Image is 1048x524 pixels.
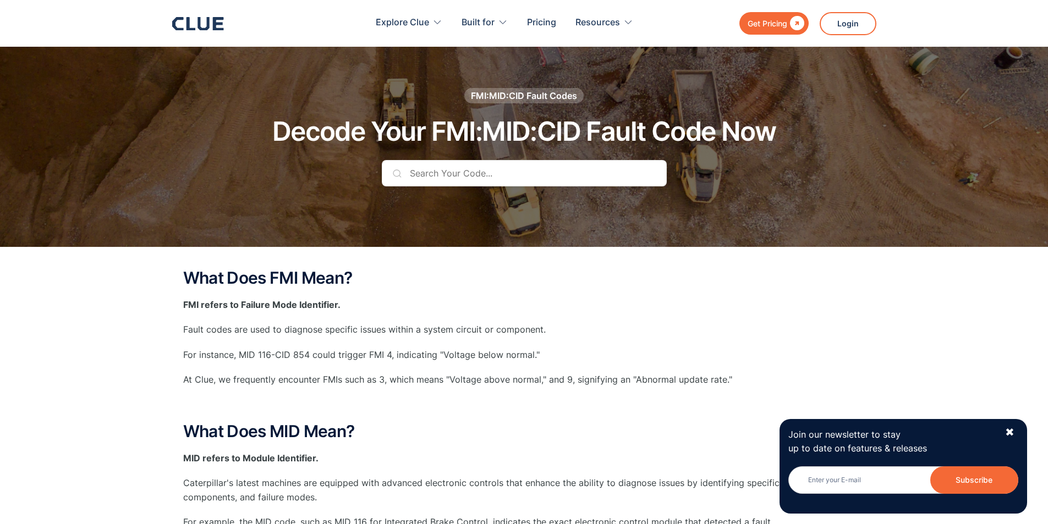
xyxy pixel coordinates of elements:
strong: MID refers to Module Identifier. [183,453,319,464]
p: ‍ [183,398,865,411]
input: Subscribe [930,466,1018,494]
div: Explore Clue [376,5,442,40]
p: At Clue, we frequently encounter FMIs such as 3, which means "Voltage above normal," and 9, signi... [183,373,865,387]
p: Fault codes are used to diagnose specific issues within a system circuit or component. [183,323,865,337]
strong: FMI refers to Failure Mode Identifier. [183,299,341,310]
div: ✖ [1005,426,1014,439]
a: Pricing [527,5,556,40]
h2: What Does MID Mean? [183,422,865,440]
p: For instance, MID 116-CID 854 could trigger FMI 4, indicating "Voltage below normal." [183,348,865,362]
div: Built for [462,5,495,40]
div:  [787,16,804,30]
div: Built for [462,5,508,40]
a: Login [820,12,876,35]
div: Get Pricing [748,16,787,30]
h2: What Does FMI Mean? [183,269,865,287]
div: FMI:MID:CID Fault Codes [471,90,577,102]
p: Join our newsletter to stay up to date on features & releases [788,428,995,455]
a: Get Pricing [739,12,809,35]
input: Search Your Code... [382,160,667,186]
form: Newsletter [788,466,1018,505]
div: Explore Clue [376,5,429,40]
h1: Decode Your FMI:MID:CID Fault Code Now [272,117,776,146]
div: Resources [575,5,633,40]
div: Resources [575,5,620,40]
p: Caterpillar's latest machines are equipped with advanced electronic controls that enhance the abi... [183,476,865,504]
input: Enter your E-mail [788,466,1018,494]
